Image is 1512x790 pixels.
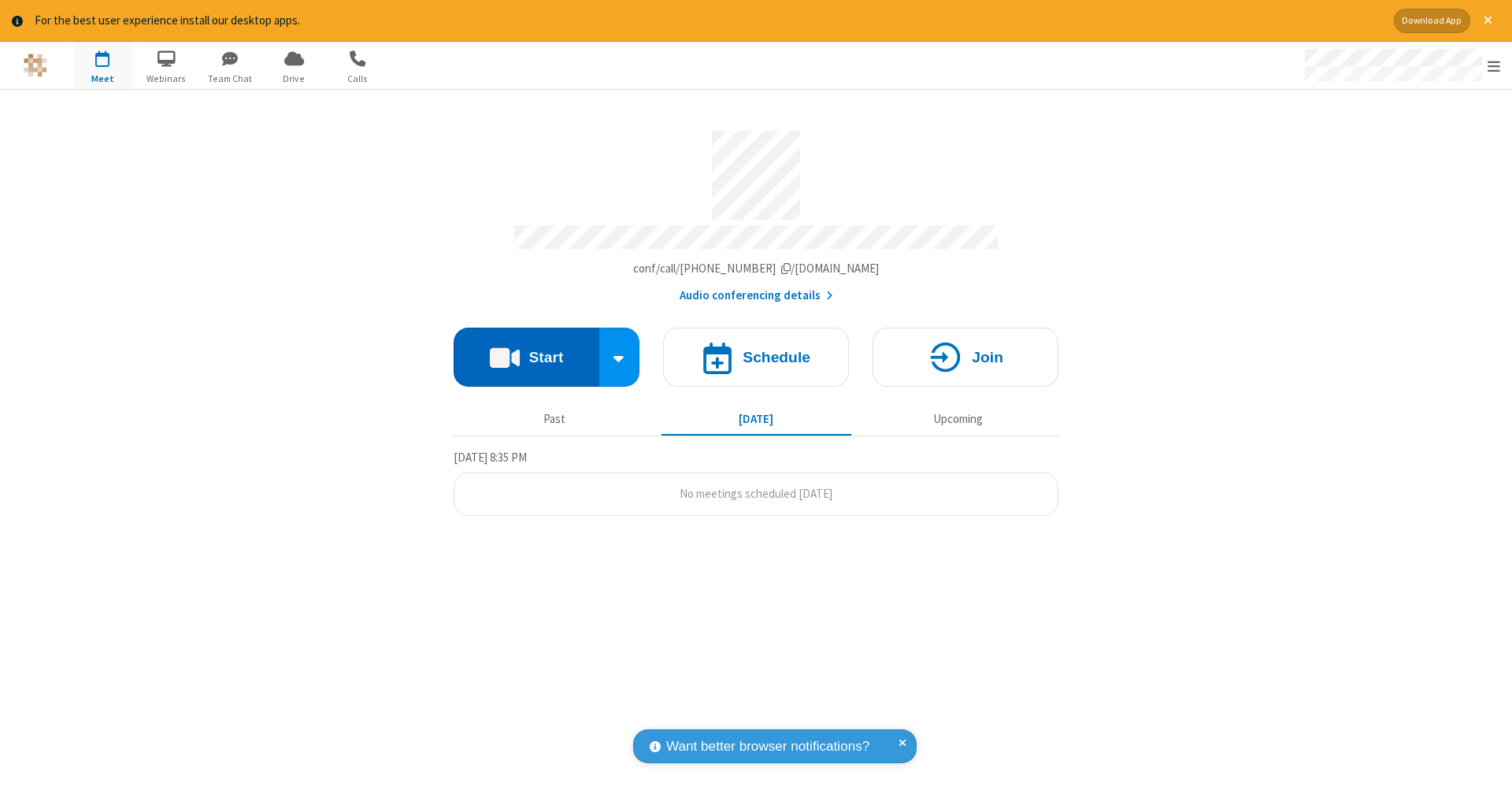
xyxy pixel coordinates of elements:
button: Past [460,405,650,435]
span: Webinars [137,72,196,86]
div: Start conference options [599,328,640,387]
button: Start [454,328,599,387]
button: Join [873,328,1058,387]
span: Meet [73,72,132,86]
button: Audio conferencing details [680,287,833,305]
button: Logo [6,42,65,89]
button: Close alert [1476,9,1500,33]
section: Today's Meetings [454,448,1058,516]
div: For the best user experience install our desktop apps. [35,12,1382,30]
div: Open menu [1290,42,1512,89]
span: Want better browser notifications? [666,736,869,757]
section: Account details [454,119,1058,304]
span: Drive [265,72,324,86]
span: No meetings scheduled [DATE] [680,486,832,501]
button: Download App [1394,9,1470,33]
span: Team Chat [201,72,260,86]
button: Schedule [663,328,849,387]
button: Upcoming [863,405,1053,435]
h4: Start [528,350,563,365]
span: [DATE] 8:35 PM [454,450,527,465]
img: QA Selenium DO NOT DELETE OR CHANGE [24,54,47,77]
h4: Join [972,350,1003,365]
button: [DATE] [661,405,851,435]
h4: Schedule [743,350,810,365]
button: Copy my meeting room linkCopy my meeting room link [633,260,880,278]
span: Copy my meeting room link [633,261,880,276]
span: Calls [328,72,387,86]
